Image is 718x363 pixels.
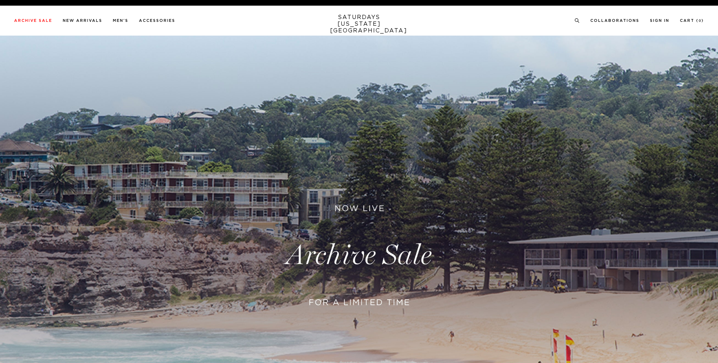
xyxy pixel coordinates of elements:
[63,19,102,23] a: New Arrivals
[139,19,175,23] a: Accessories
[680,19,704,23] a: Cart (0)
[14,19,52,23] a: Archive Sale
[330,14,388,34] a: SATURDAYS[US_STATE][GEOGRAPHIC_DATA]
[113,19,128,23] a: Men's
[650,19,669,23] a: Sign In
[699,19,701,23] small: 0
[590,19,639,23] a: Collaborations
